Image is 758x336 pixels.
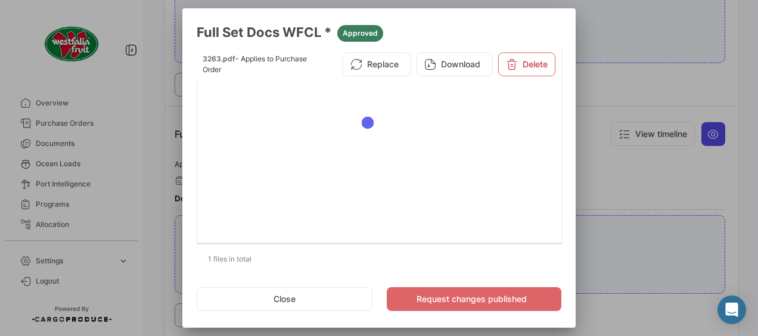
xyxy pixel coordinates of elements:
[417,52,493,76] button: Download
[387,287,561,311] button: Request changes published
[197,287,372,311] button: Close
[498,52,555,76] button: Delete
[343,52,411,76] button: Replace
[197,23,561,42] h3: Full Set Docs WFCL *
[197,244,561,274] div: 1 files in total
[717,295,746,324] div: Open Intercom Messenger
[343,28,378,39] span: Approved
[203,54,307,74] span: - Applies to Purchase Order
[203,54,235,63] span: 3263.pdf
